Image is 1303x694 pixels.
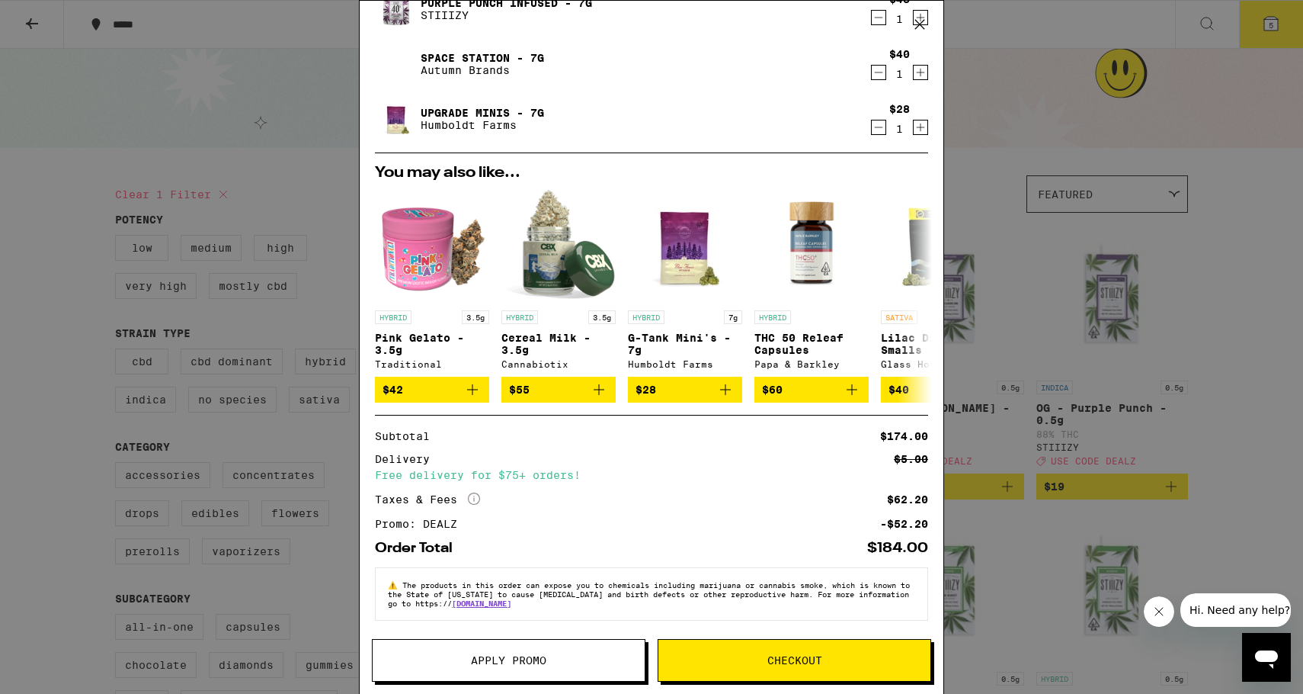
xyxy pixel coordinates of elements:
[421,9,592,21] p: STIIIZY
[754,188,869,377] a: Open page for THC 50 Releaf Capsules from Papa & Barkley
[375,188,489,377] a: Open page for Pink Gelato - 3.5g from Traditional
[462,310,489,324] p: 3.5g
[375,188,489,303] img: Traditional - Pink Gelato - 3.5g
[375,98,418,140] img: Upgrade Minis - 7g
[375,377,489,403] button: Add to bag
[881,359,995,369] div: Glass House
[421,119,544,131] p: Humboldt Farms
[388,580,402,590] span: ⚠️
[375,43,418,85] img: Space Station - 7g
[871,10,886,25] button: Decrement
[889,103,910,115] div: $28
[913,65,928,80] button: Increment
[889,13,910,25] div: 1
[501,332,616,356] p: Cereal Milk - 3.5g
[375,359,489,369] div: Traditional
[1180,593,1291,627] iframe: Message from company
[628,332,742,356] p: G-Tank Mini's - 7g
[913,120,928,135] button: Increment
[1242,633,1291,682] iframe: Button to launch messaging window
[375,541,463,555] div: Order Total
[889,123,910,135] div: 1
[628,188,742,303] img: Humboldt Farms - G-Tank Mini's - 7g
[375,493,480,506] div: Taxes & Fees
[881,332,995,356] p: Lilac Diesel Smalls - 7g
[635,384,656,396] span: $28
[894,454,928,464] div: $5.00
[501,188,616,377] a: Open page for Cereal Milk - 3.5g from Cannabiotix
[724,310,742,324] p: 7g
[887,494,928,505] div: $62.20
[375,454,440,464] div: Delivery
[754,377,869,403] button: Add to bag
[889,48,910,60] div: $40
[383,384,403,396] span: $42
[509,384,530,396] span: $55
[372,639,645,682] button: Apply Promo
[628,377,742,403] button: Add to bag
[375,470,928,480] div: Free delivery for $75+ orders!
[501,359,616,369] div: Cannabiotix
[754,332,869,356] p: THC 50 Releaf Capsules
[588,310,616,324] p: 3.5g
[628,188,742,377] a: Open page for G-Tank Mini's - 7g from Humboldt Farms
[888,384,909,396] span: $40
[880,431,928,442] div: $174.00
[628,359,742,369] div: Humboldt Farms
[767,655,822,666] span: Checkout
[754,359,869,369] div: Papa & Barkley
[762,384,783,396] span: $60
[501,377,616,403] button: Add to bag
[375,310,411,324] p: HYBRID
[754,310,791,324] p: HYBRID
[658,639,931,682] button: Checkout
[1144,596,1174,627] iframe: Close message
[889,68,910,80] div: 1
[871,65,886,80] button: Decrement
[881,377,995,403] button: Add to bag
[388,580,910,608] span: The products in this order can expose you to chemicals including marijuana or cannabis smoke, whi...
[421,52,544,64] a: Space Station - 7g
[471,655,546,666] span: Apply Promo
[375,165,928,181] h2: You may also like...
[881,188,995,303] img: Glass House - Lilac Diesel Smalls - 7g
[881,188,995,377] a: Open page for Lilac Diesel Smalls - 7g from Glass House
[881,310,917,324] p: SATIVA
[501,310,538,324] p: HYBRID
[871,120,886,135] button: Decrement
[501,188,616,303] img: Cannabiotix - Cereal Milk - 3.5g
[421,64,544,76] p: Autumn Brands
[375,332,489,356] p: Pink Gelato - 3.5g
[628,310,664,324] p: HYBRID
[375,431,440,442] div: Subtotal
[375,519,468,529] div: Promo: DEALZ
[867,541,928,555] div: $184.00
[421,107,544,119] a: Upgrade Minis - 7g
[880,519,928,529] div: -$52.20
[452,599,511,608] a: [DOMAIN_NAME]
[754,188,869,303] img: Papa & Barkley - THC 50 Releaf Capsules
